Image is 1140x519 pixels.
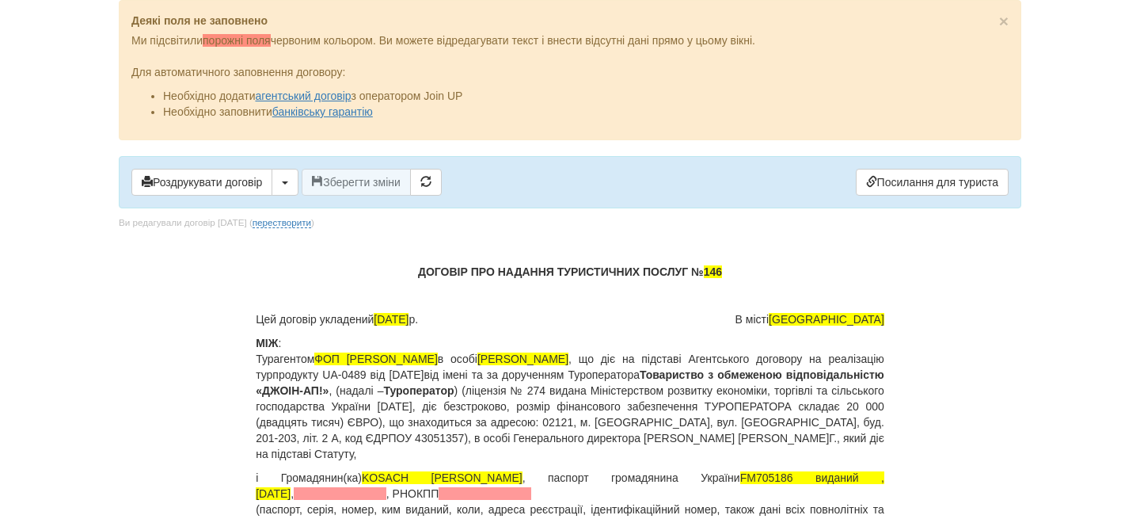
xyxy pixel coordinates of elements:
button: Close [999,13,1009,29]
b: ДОГОВІР ПРО НАДАННЯ ТУРИСТИЧНИХ ПОСЛУГ № [418,265,722,278]
span: В місті [735,311,884,327]
div: Для автоматичного заповнення договору: [131,48,1009,120]
b: Товариство з обмеженою відповідальністю «ДЖОІН-АП!» [256,368,884,397]
li: Необхідно додати з оператором Join UP [163,88,1009,104]
button: Роздрукувати договір [131,169,272,196]
b: Туроператор [383,384,454,397]
p: Ми підсвітили червоним кольором. Ви можете відредагувати текст і внести відсутні дані прямо у цьо... [131,32,1009,48]
p: : Турагентом в особі , що діє на підставі Агентського договору на реалізацію турпродукту UA-0489 ... [256,335,884,462]
span: [PERSON_NAME] [477,353,568,365]
span: [GEOGRAPHIC_DATA] [769,313,884,326]
a: перестворити [253,217,311,228]
button: Зберегти зміни [302,169,411,196]
span: KOSACH [PERSON_NAME] [362,471,522,484]
a: агентський договір [255,90,351,102]
b: МІЖ [256,337,278,349]
span: порожні поля [203,34,271,47]
span: [DATE] [374,313,408,326]
span: × [999,12,1009,30]
span: Цей договір укладений р. [256,311,418,327]
span: 146 [704,265,722,278]
a: Посилання для туриста [856,169,1009,196]
a: банківську гарантію [272,105,373,118]
p: Деякі поля не заповнено [131,13,1009,29]
span: ФОП [PERSON_NAME] [314,353,438,365]
div: Ви редагували договір [DATE] ( ) [119,216,314,230]
li: Необхідно заповнити [163,104,1009,120]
